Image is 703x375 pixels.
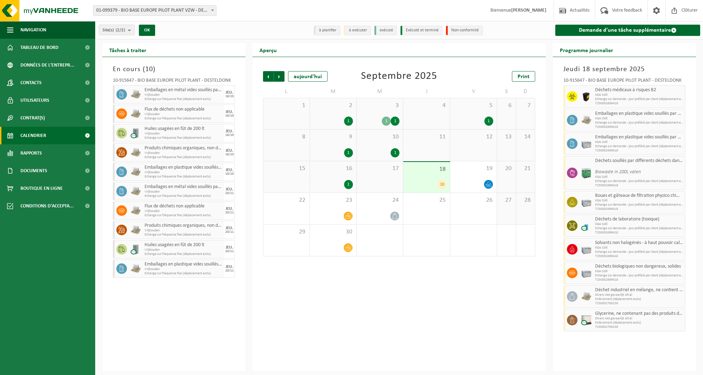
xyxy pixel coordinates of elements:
[145,151,222,155] span: Vrijhouden
[595,101,683,106] span: T250002699418
[344,180,353,189] div: 1
[20,74,42,92] span: Contacts
[595,158,683,164] span: Déchets souillés par différents déchets dangereux
[225,95,234,98] div: 16/10
[450,85,497,98] td: V
[139,25,155,36] button: OK
[454,165,493,173] span: 19
[310,85,357,98] td: M
[20,39,59,56] span: Tableau de bord
[20,21,46,39] span: Navigation
[595,203,683,207] span: Echange sur demande - jour préféré par client (déplacement exclu)
[267,133,306,141] span: 8
[313,196,353,204] span: 23
[501,133,512,141] span: 13
[581,268,592,278] img: PB-LB-0680-HPE-GY-11
[314,26,340,35] li: à planifier
[225,133,234,137] div: 16/10
[357,85,404,98] td: M
[20,92,49,109] span: Utilisateurs
[595,111,683,117] span: Emballages en plastique vides souillés par des substances dangereuses
[130,167,141,177] img: LP-PA-00000-WDN-11
[595,169,641,175] i: Biowaste in 200L vaten
[145,233,222,237] span: Echange sur fréquence fixe (déplacement exclu)
[130,186,141,196] img: LP-PA-00000-WDN-11
[267,228,306,236] span: 29
[145,126,222,132] span: Huiles usagées en fût de 200 lt
[595,297,683,301] span: Enlèvement (déplacement exclu)
[130,205,141,216] img: LP-PA-00000-WDN-11
[145,209,222,213] span: Vrijhouden
[145,165,222,170] span: Emballages en plastique vides souillés par des substances oxydants (comburant)
[226,226,233,230] div: JEU.
[145,155,222,160] span: Echange sur fréquence fixe (déplacement exclu)
[407,133,446,141] span: 11
[595,293,683,297] span: Divers niet gevaarlijk afval
[145,87,222,93] span: Emballages en métal vides souillés par des substances dangereuses
[595,93,683,97] span: KGA Colli
[145,252,222,256] span: Echange sur fréquence fixe (déplacement exclu)
[226,110,233,114] div: JEU.
[130,225,141,235] img: LP-PA-00000-WDN-11
[501,102,512,110] span: 6
[581,115,592,125] img: LP-PA-00000-WDN-11
[520,196,531,204] span: 28
[360,133,400,141] span: 10
[145,170,222,175] span: Vrijhouden
[145,136,222,140] span: Echange sur fréquence fixe (déplacement exclu)
[226,207,233,211] div: JEU.
[595,278,683,282] span: T250002699418
[595,317,683,321] span: Divers niet gevaarlijk afval
[391,148,399,157] div: 1
[438,180,446,189] div: 10
[226,90,233,95] div: JEU.
[226,168,233,172] div: JEU.
[145,175,222,179] span: Echange sur fréquence fixe (déplacement exclu)
[595,135,683,140] span: Emballages en plastique vides souillés par des substances dangereuses
[360,165,400,173] span: 17
[501,165,512,173] span: 20
[145,93,222,97] span: Vrijhouden
[130,89,141,100] img: LP-PA-00000-WDN-11
[374,26,397,35] li: exécuté
[581,197,592,207] img: PB-LB-0680-HPE-GY-11
[595,140,683,144] span: KGA Colli
[225,211,234,214] div: 20/11
[595,321,683,325] span: Enlèvement (déplacement exclu)
[595,287,683,293] span: Déchet industriel en mélange, ne contient pas de fractions recyclables, combustible après broyage
[518,74,530,80] span: Print
[391,117,399,126] div: 1
[130,108,141,119] img: LP-PA-00000-WDN-11
[99,25,135,35] button: Site(s)(2/2)
[360,196,400,204] span: 24
[145,66,153,73] span: 10
[520,102,531,110] span: 7
[595,125,683,129] span: T250002699418
[145,262,222,267] span: Emballages en plastique vides souillés par des substances oxydants (comburant)
[130,147,141,158] img: LP-PA-00000-WDN-11
[130,263,141,274] img: LP-PA-00000-WDN-11
[595,217,683,222] span: Déchets de laboratoire (toxique)
[595,264,683,269] span: Déchets biologiques non dangereux, solides
[225,250,234,253] div: 20/11
[20,109,45,127] span: Contrat(s)
[267,196,306,204] span: 22
[145,117,222,121] span: Echange sur fréquence fixe (déplacement exclu)
[516,85,535,98] td: D
[407,102,446,110] span: 4
[130,128,141,138] img: LP-LD-00200-CU
[497,85,516,98] td: S
[595,301,683,306] span: T250002700156
[595,246,683,250] span: KGA Colli
[520,133,531,141] span: 14
[454,196,493,204] span: 26
[581,91,592,102] img: LP-SB-00050-HPE-51
[595,250,683,254] span: Echange sur demande - jour préféré par client (déplacement exclu)
[520,165,531,173] span: 21
[581,220,592,231] img: LP-OT-00060-CU
[581,315,592,325] img: PB-IC-CU
[595,117,683,121] span: KGA Colli
[145,107,222,112] span: Flux de déchets non applicable
[145,204,222,209] span: Flux de déchets non applicable
[401,26,442,35] li: Exécuté et terminé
